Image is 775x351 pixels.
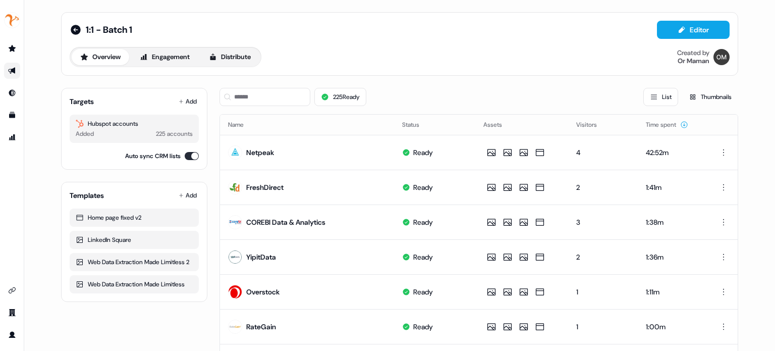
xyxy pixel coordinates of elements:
[246,287,280,297] div: Overstock
[76,129,94,139] div: Added
[576,252,630,262] div: 2
[576,147,630,158] div: 4
[576,322,630,332] div: 1
[86,24,132,36] span: 1:1 - Batch 1
[643,88,678,106] button: List
[677,49,709,57] div: Created by
[657,26,730,36] a: Editor
[413,182,433,192] div: Ready
[76,279,193,289] div: Web Data Extraction Made Limitless
[402,116,431,134] button: Status
[413,147,433,158] div: Ready
[678,57,709,65] div: Or Maman
[646,217,697,227] div: 1:38m
[76,257,193,267] div: Web Data Extraction Made Limitless 2
[72,49,129,65] button: Overview
[246,217,325,227] div: COREBI Data & Analytics
[646,147,697,158] div: 42:52m
[314,88,366,106] button: 225Ready
[70,190,104,200] div: Templates
[246,322,276,332] div: RateGain
[70,96,94,107] div: Targets
[4,327,20,343] a: Go to profile
[576,217,630,227] div: 3
[200,49,259,65] button: Distribute
[76,119,193,129] div: Hubspot accounts
[4,305,20,321] a: Go to team
[413,217,433,227] div: Ready
[4,63,20,79] a: Go to outbound experience
[646,182,697,192] div: 1:41m
[156,129,193,139] div: 225 accounts
[4,85,20,101] a: Go to Inbound
[576,182,630,192] div: 2
[576,116,609,134] button: Visitors
[4,282,20,298] a: Go to integrations
[246,252,276,262] div: YipitData
[646,116,688,134] button: Time spent
[646,287,697,297] div: 1:11m
[646,322,697,332] div: 1:00m
[125,151,181,161] label: Auto sync CRM lists
[246,147,274,158] div: Netpeak
[657,21,730,39] button: Editor
[4,40,20,57] a: Go to prospects
[413,322,433,332] div: Ready
[131,49,198,65] button: Engagement
[4,129,20,145] a: Go to attribution
[76,213,193,223] div: Home page fixed v2
[413,252,433,262] div: Ready
[177,188,199,203] button: Add
[4,107,20,123] a: Go to templates
[646,252,697,262] div: 1:36m
[576,287,630,297] div: 1
[413,287,433,297] div: Ready
[682,88,738,106] button: Thumbnails
[76,235,193,245] div: LinkedIn Square
[228,116,256,134] button: Name
[713,49,730,65] img: Or
[177,94,199,109] button: Add
[246,182,284,192] div: FreshDirect
[475,115,568,135] th: Assets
